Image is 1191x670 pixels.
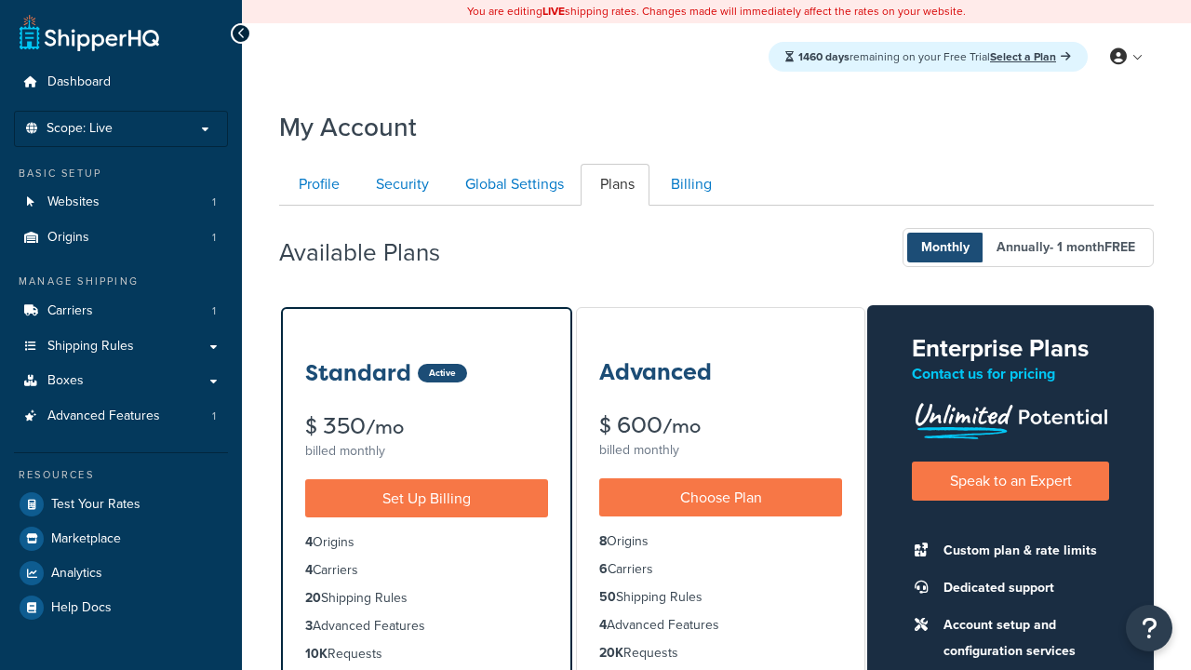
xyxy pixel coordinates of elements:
span: 1 [212,230,216,246]
li: Account setup and configuration services [934,612,1109,664]
h2: Available Plans [279,239,468,266]
a: Boxes [14,364,228,398]
strong: 6 [599,559,608,579]
h2: Enterprise Plans [912,335,1109,362]
small: /mo [366,414,404,440]
div: billed monthly [599,437,842,463]
div: Basic Setup [14,166,228,181]
span: Annually [983,233,1149,262]
a: Test Your Rates [14,488,228,521]
strong: 3 [305,616,313,636]
a: Help Docs [14,591,228,624]
div: $ 600 [599,414,842,437]
span: Boxes [47,373,84,389]
h3: Standard [305,361,411,385]
li: Advanced Features [14,399,228,434]
p: Contact us for pricing [912,361,1109,387]
a: Plans [581,164,649,206]
span: Help Docs [51,600,112,616]
img: Unlimited Potential [912,396,1109,439]
a: Billing [651,164,727,206]
span: - 1 month [1050,237,1135,257]
strong: 4 [305,532,313,552]
li: Carriers [599,559,842,580]
a: Analytics [14,556,228,590]
span: Marketplace [51,531,121,547]
span: 1 [212,303,216,319]
div: Resources [14,467,228,483]
li: Advanced Features [599,615,842,636]
span: Shipping Rules [47,339,134,355]
a: Speak to an Expert [912,462,1109,500]
div: $ 350 [305,415,548,438]
span: Websites [47,194,100,210]
b: LIVE [542,3,565,20]
li: Custom plan & rate limits [934,538,1109,564]
a: Websites 1 [14,185,228,220]
b: FREE [1104,237,1135,257]
li: Websites [14,185,228,220]
li: Dedicated support [934,575,1109,601]
a: Shipping Rules [14,329,228,364]
strong: 50 [599,587,616,607]
a: Profile [279,164,355,206]
li: Carriers [305,560,548,581]
li: Requests [305,644,548,664]
a: Choose Plan [599,478,842,516]
a: Marketplace [14,522,228,556]
strong: 20K [599,643,623,663]
span: Dashboard [47,74,111,90]
div: Manage Shipping [14,274,228,289]
a: Global Settings [446,164,579,206]
span: Carriers [47,303,93,319]
div: billed monthly [305,438,548,464]
span: Monthly [907,233,984,262]
strong: 10K [305,644,328,663]
a: Security [356,164,444,206]
div: Active [418,364,467,382]
h1: My Account [279,109,417,145]
a: Set Up Billing [305,479,548,517]
div: remaining on your Free Trial [769,42,1088,72]
a: Advanced Features 1 [14,399,228,434]
span: Test Your Rates [51,497,141,513]
small: /mo [662,413,701,439]
span: Analytics [51,566,102,582]
a: Select a Plan [990,48,1071,65]
span: Scope: Live [47,121,113,137]
li: Advanced Features [305,616,548,636]
button: Open Resource Center [1126,605,1172,651]
span: 1 [212,194,216,210]
strong: 4 [599,615,607,635]
span: Advanced Features [47,409,160,424]
li: Origins [599,531,842,552]
a: ShipperHQ Home [20,14,159,51]
a: Origins 1 [14,221,228,255]
a: Carriers 1 [14,294,228,328]
li: Shipping Rules [305,588,548,609]
button: Monthly Annually- 1 monthFREE [903,228,1154,267]
li: Shipping Rules [599,587,842,608]
li: Origins [305,532,548,553]
a: Dashboard [14,65,228,100]
strong: 20 [305,588,321,608]
li: Origins [14,221,228,255]
strong: 4 [305,560,313,580]
li: Requests [599,643,842,663]
strong: 1460 days [798,48,850,65]
h3: Advanced [599,360,712,384]
span: Origins [47,230,89,246]
li: Carriers [14,294,228,328]
span: 1 [212,409,216,424]
strong: 8 [599,531,607,551]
